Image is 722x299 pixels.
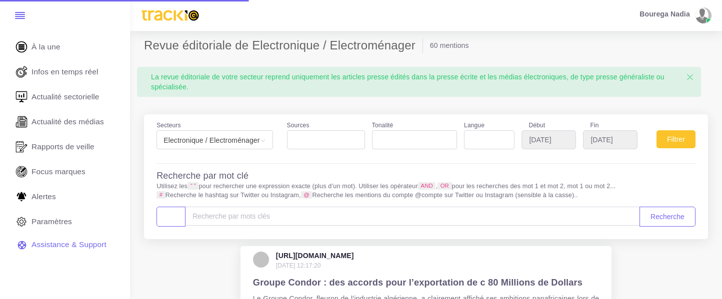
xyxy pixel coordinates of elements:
[185,207,640,226] input: Amount
[31,239,106,250] span: Assistance & Support
[695,7,708,23] img: avatar
[7,109,122,134] a: Actualité des médias
[301,191,312,199] code: @
[14,64,29,79] img: revue-live.svg
[31,41,60,52] span: À la une
[639,10,690,17] span: Bourega Nadia
[144,38,423,53] h2: Revue éditoriale de Electronique / Electroménager
[31,141,94,152] span: Rapports de veille
[156,121,180,130] label: Secteurs
[583,130,637,149] input: YYYY-MM-DD
[187,182,198,190] code: “ ”
[464,121,484,130] label: Langue
[656,130,695,148] button: Filtrer
[14,39,29,54] img: home.svg
[7,209,122,234] a: Paramètres
[418,182,436,190] code: AND
[639,207,695,227] button: Recherche
[31,166,85,177] span: Focus marques
[14,189,29,204] img: Alerte.svg
[634,7,715,23] a: Bourega Nadia avatar
[276,262,321,269] small: [DATE] 12:17:20
[31,191,56,202] span: Alertes
[7,34,122,59] a: À la une
[31,91,99,102] span: Actualité sectorielle
[7,184,122,209] a: Alertes
[583,121,637,130] label: Fin
[14,164,29,179] img: focus-marques.svg
[14,214,29,229] img: parametre.svg
[14,114,29,129] img: revue-editorielle.svg
[156,171,248,182] h4: Recherche par mot clé
[437,182,451,190] code: OR
[31,116,104,127] span: Actualité des médias
[156,130,272,149] span: Electronique / Electroménager
[144,67,694,97] div: La revue éditoriale de votre secteur reprend uniquement les articles presse édités dans la presse...
[7,159,122,184] a: Focus marques
[31,216,72,227] span: Paramètres
[686,69,694,85] span: ×
[372,121,393,130] label: Tonalité
[679,67,701,88] button: Close
[521,130,576,149] input: YYYY-MM-DD
[253,278,582,288] span: Groupe Condor : des accords pour l’exportation de c 80 Millions de Dollars
[7,134,122,159] a: Rapports de veille
[7,59,122,84] a: Infos en temps réel
[430,40,469,50] li: 60 mentions
[287,121,309,130] label: Sources
[137,5,203,25] img: trackio.svg
[14,89,29,104] img: revue-sectorielle.svg
[7,84,122,109] a: Actualité sectorielle
[156,191,165,199] code: #
[31,66,98,77] span: Infos en temps réel
[159,133,269,147] span: Electronique / Electroménager
[14,139,29,154] img: rapport_1.svg
[521,121,576,130] label: Début
[276,252,354,260] h5: [URL][DOMAIN_NAME]
[156,182,695,200] p: Utilisez les pour rechercher une expression exacte (plus d’un mot). Utiliser les opérateur , pour...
